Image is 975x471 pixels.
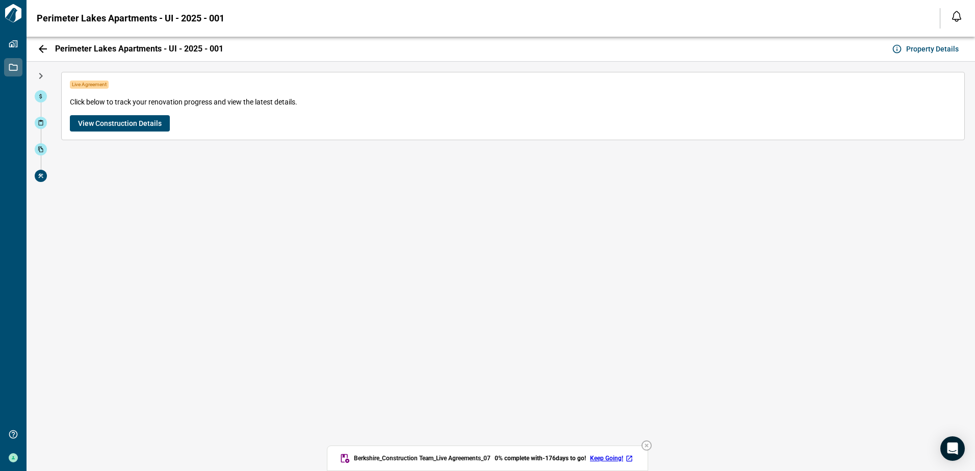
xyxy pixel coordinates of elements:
[37,13,224,23] span: Perimeter Lakes Apartments - UI - 2025 - 001
[940,436,965,461] div: Open Intercom Messenger
[906,44,959,54] span: Property Details
[78,118,162,128] span: View Construction Details
[590,454,635,462] a: Keep Going!
[70,115,170,132] button: View Construction Details
[495,454,586,462] span: 0 % complete with -176 days to go!
[70,97,297,107] span: Click below to track your renovation progress and view the latest details.
[354,454,491,462] span: Berkshire_Construction Team_Live Agreements_07
[70,81,109,89] span: Live Agreement
[948,8,965,24] button: Open notification feed
[890,41,963,57] button: Property Details
[55,44,223,54] span: Perimeter Lakes Apartments - UI - 2025 - 001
